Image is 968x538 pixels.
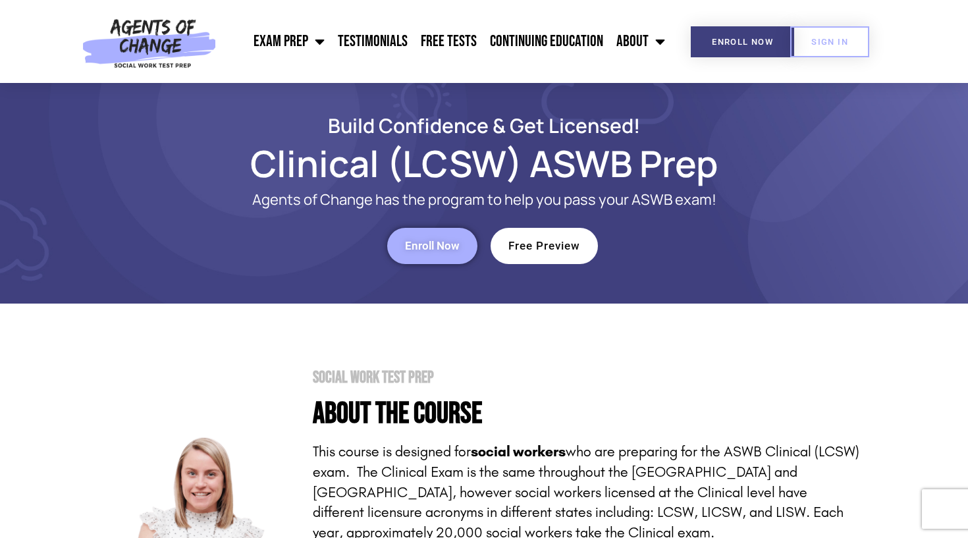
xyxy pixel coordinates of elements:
[331,25,414,58] a: Testimonials
[811,38,848,46] span: SIGN IN
[161,192,807,208] p: Agents of Change has the program to help you pass your ASWB exam!
[471,443,566,460] strong: social workers
[712,38,773,46] span: Enroll Now
[414,25,483,58] a: Free Tests
[483,25,610,58] a: Continuing Education
[387,228,477,264] a: Enroll Now
[405,240,460,252] span: Enroll Now
[247,25,331,58] a: Exam Prep
[790,26,869,57] a: SIGN IN
[109,148,859,178] h1: Clinical (LCSW) ASWB Prep
[491,228,598,264] a: Free Preview
[508,240,580,252] span: Free Preview
[223,25,672,58] nav: Menu
[691,26,794,57] a: Enroll Now
[313,369,859,386] h2: Social Work Test Prep
[610,25,672,58] a: About
[313,399,859,429] h4: About the Course
[109,116,859,135] h2: Build Confidence & Get Licensed!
